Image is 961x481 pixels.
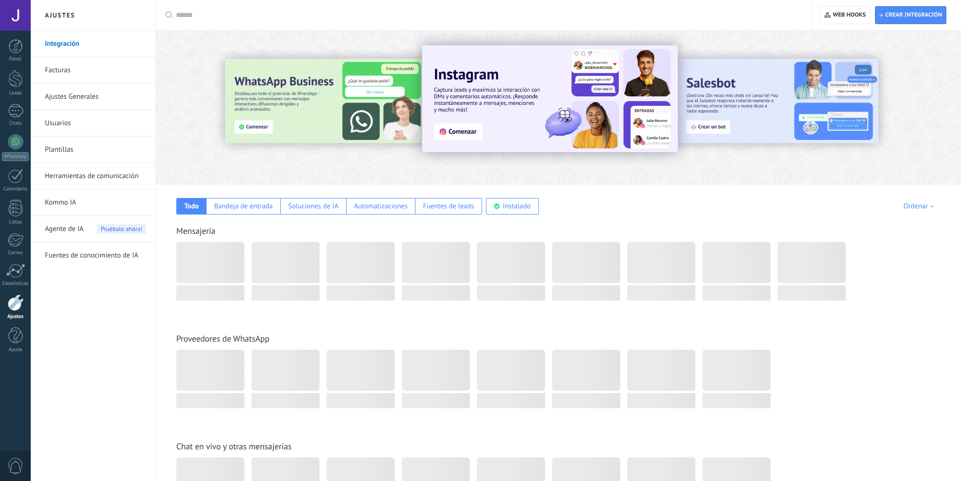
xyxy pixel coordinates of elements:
button: Web hooks [820,6,870,24]
a: Agente de IA Pruébalo ahora! [45,216,146,242]
a: Proveedores de WhatsApp [176,333,269,344]
div: Soluciones de IA [288,202,338,211]
a: Facturas [45,57,146,84]
div: WhatsApp [2,152,29,161]
a: Plantillas [45,137,146,163]
a: Integración [45,31,146,57]
div: Correo [2,250,29,256]
span: Crear integración [885,11,942,19]
li: Usuarios [31,110,156,137]
img: Slide 2 [677,59,878,143]
div: Automatizaciones [354,202,408,211]
div: Leads [2,90,29,96]
div: Ajustes [2,314,29,320]
li: Ajustes Generales [31,84,156,110]
a: Fuentes de conocimiento de IA [45,242,146,269]
li: Integración [31,31,156,57]
li: Herramientas de comunicación [31,163,156,189]
a: Mensajería [176,225,216,236]
li: Facturas [31,57,156,84]
div: Listas [2,219,29,225]
span: Pruébalo ahora! [97,224,146,234]
a: Chat en vivo y otras mensajerías [176,441,292,452]
span: Web hooks [833,11,866,19]
div: Fuentes de leads [423,202,474,211]
div: Instalado [503,202,531,211]
div: Ordenar [903,202,937,211]
li: Fuentes de conocimiento de IA [31,242,156,268]
button: Crear integración [875,6,946,24]
span: Agente de IA [45,216,84,242]
div: Calendario [2,186,29,192]
li: Plantillas [31,137,156,163]
div: Estadísticas [2,281,29,287]
div: Chats [2,120,29,127]
li: Kommo IA [31,189,156,216]
a: Herramientas de comunicación [45,163,146,189]
li: Agente de IA [31,216,156,242]
a: Ajustes Generales [45,84,146,110]
div: Panel [2,56,29,62]
div: Ayuda [2,347,29,353]
img: Slide 3 [225,59,426,143]
a: Usuarios [45,110,146,137]
img: Slide 1 [422,45,678,152]
div: Bandeja de entrada [214,202,273,211]
div: Todo [184,202,199,211]
a: Kommo IA [45,189,146,216]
